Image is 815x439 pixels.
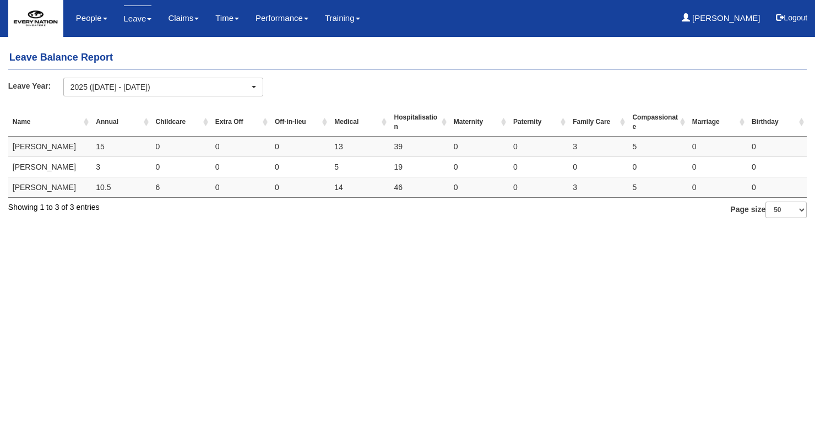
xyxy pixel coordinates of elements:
[211,109,270,137] th: Extra Off : activate to sort column ascending
[70,82,249,93] div: 2025 ([DATE] - [DATE])
[8,157,92,177] td: [PERSON_NAME]
[8,177,92,198] td: [PERSON_NAME]
[91,109,151,137] th: Annual : activate to sort column ascending
[151,137,211,157] td: 0
[151,177,211,198] td: 6
[91,157,151,177] td: 3
[211,177,270,198] td: 0
[568,157,628,177] td: 0
[628,157,687,177] td: 0
[747,157,807,177] td: 0
[509,109,568,137] th: Paternity : activate to sort column ascending
[330,157,389,177] td: 5
[124,6,152,31] a: Leave
[688,177,747,198] td: 0
[151,157,211,177] td: 0
[211,157,270,177] td: 0
[688,109,747,137] th: Marriage : activate to sort column ascending
[509,157,568,177] td: 0
[270,157,330,177] td: 0
[449,177,509,198] td: 0
[91,177,151,198] td: 10.5
[688,157,747,177] td: 0
[730,202,807,218] label: Page size
[270,137,330,157] td: 0
[765,202,807,218] select: Page size
[330,177,389,198] td: 14
[568,137,628,157] td: 3
[449,109,509,137] th: Maternity : activate to sort column ascending
[389,177,449,198] td: 46
[256,6,308,31] a: Performance
[747,137,807,157] td: 0
[151,109,211,137] th: Childcare : activate to sort column ascending
[215,6,239,31] a: Time
[270,177,330,198] td: 0
[509,177,568,198] td: 0
[747,109,807,137] th: Birthday : activate to sort column ascending
[270,109,330,137] th: Off-in-lieu : activate to sort column ascending
[8,47,807,69] h4: Leave Balance Report
[628,177,687,198] td: 5
[330,137,389,157] td: 13
[389,157,449,177] td: 19
[568,177,628,198] td: 3
[325,6,360,31] a: Training
[768,4,815,31] button: Logout
[628,109,687,137] th: Compassionate : activate to sort column ascending
[389,137,449,157] td: 39
[747,177,807,198] td: 0
[91,137,151,157] td: 15
[63,78,263,96] button: 2025 ([DATE] - [DATE])
[8,109,92,137] th: Name : activate to sort column ascending
[628,137,687,157] td: 5
[568,109,628,137] th: Family Care : activate to sort column ascending
[8,78,63,94] label: Leave Year:
[211,137,270,157] td: 0
[682,6,760,31] a: [PERSON_NAME]
[8,137,92,157] td: [PERSON_NAME]
[389,109,449,137] th: Hospitalisation : activate to sort column ascending
[76,6,107,31] a: People
[330,109,389,137] th: Medical : activate to sort column ascending
[449,137,509,157] td: 0
[449,157,509,177] td: 0
[688,137,747,157] td: 0
[509,137,568,157] td: 0
[168,6,199,31] a: Claims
